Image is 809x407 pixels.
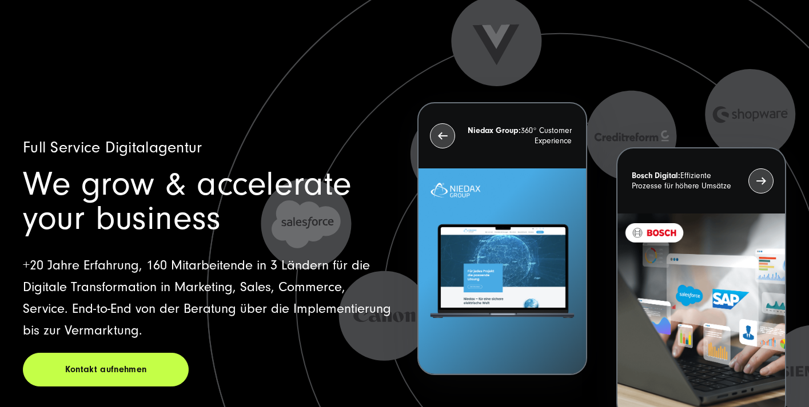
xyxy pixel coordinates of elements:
a: Kontakt aufnehmen [23,353,189,386]
p: +20 Jahre Erfahrung, 160 Mitarbeitende in 3 Ländern für die Digitale Transformation in Marketing,... [23,255,392,341]
button: Niedax Group:360° Customer Experience Letztes Projekt von Niedax. Ein Laptop auf dem die Niedax W... [417,102,587,375]
h1: We grow & accelerate your business [23,167,392,236]
strong: Niedax Group: [468,126,521,135]
span: Full Service Digitalagentur [23,139,202,156]
p: 360° Customer Experience [461,126,572,146]
p: Effiziente Prozesse für höhere Umsätze [632,171,742,191]
img: Letztes Projekt von Niedax. Ein Laptop auf dem die Niedax Website geöffnet ist, auf blauem Hinter... [419,168,586,374]
strong: Bosch Digital: [632,171,680,180]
